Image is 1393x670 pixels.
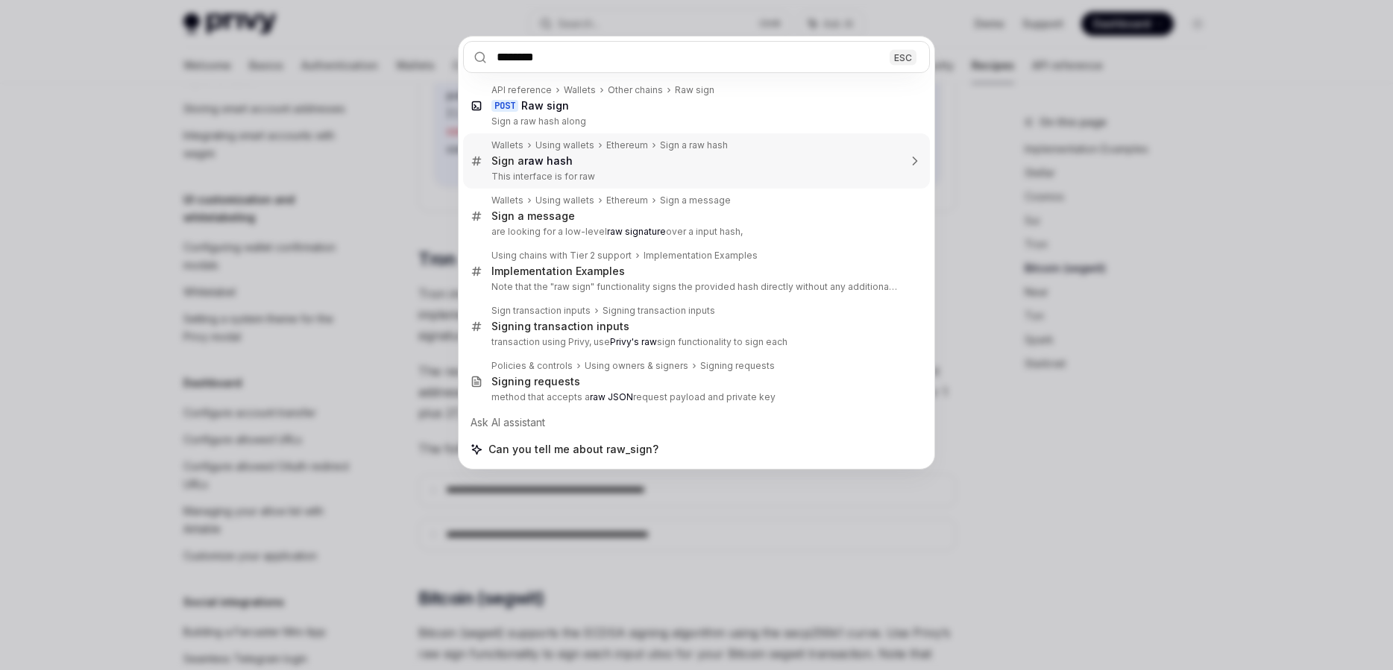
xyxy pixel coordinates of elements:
div: API reference [491,84,552,96]
div: Sign transaction inputs [491,305,591,317]
div: Signing transaction inputs [603,305,715,317]
div: Ethereum [606,195,648,206]
div: Signing requests [491,375,580,388]
b: raw hash [524,154,573,167]
div: Using wallets [535,139,594,151]
div: Sign a [491,154,573,168]
div: Using owners & signers [585,360,688,372]
p: Sign a raw hash along [491,116,899,127]
div: Ethereum [606,139,648,151]
div: Policies & controls [491,360,573,372]
div: Using wallets [535,195,594,206]
span: Can you tell me about raw_sign? [488,442,658,457]
div: Wallets [491,195,523,206]
div: Implementation Examples [491,265,625,278]
div: POST [491,100,518,112]
p: Note that the "raw sign" functionality signs the provided hash directly without any additional byte [491,281,899,293]
p: method that accepts a request payload and private key [491,391,899,403]
b: raw signature [607,226,666,237]
div: Sign a message [660,195,731,206]
div: Signing requests [700,360,775,372]
div: Sign a message [491,209,575,223]
div: Using chains with Tier 2 support [491,250,632,262]
div: Signing transaction inputs [491,320,629,333]
div: Other chains [608,84,663,96]
div: Raw sign [675,84,714,96]
p: This interface is for raw [491,171,899,183]
div: Sign a raw hash [660,139,728,151]
div: Wallets [564,84,596,96]
p: transaction using Privy, use sign functionality to sign each [491,336,899,348]
div: Implementation Examples [644,250,758,262]
div: ESC [890,49,916,65]
p: are looking for a low-level over a input hash, [491,226,899,238]
b: raw JSON [590,391,633,402]
b: Privy's raw [610,336,657,347]
div: Wallets [491,139,523,151]
b: Raw sign [521,99,569,112]
div: Ask AI assistant [463,409,930,436]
